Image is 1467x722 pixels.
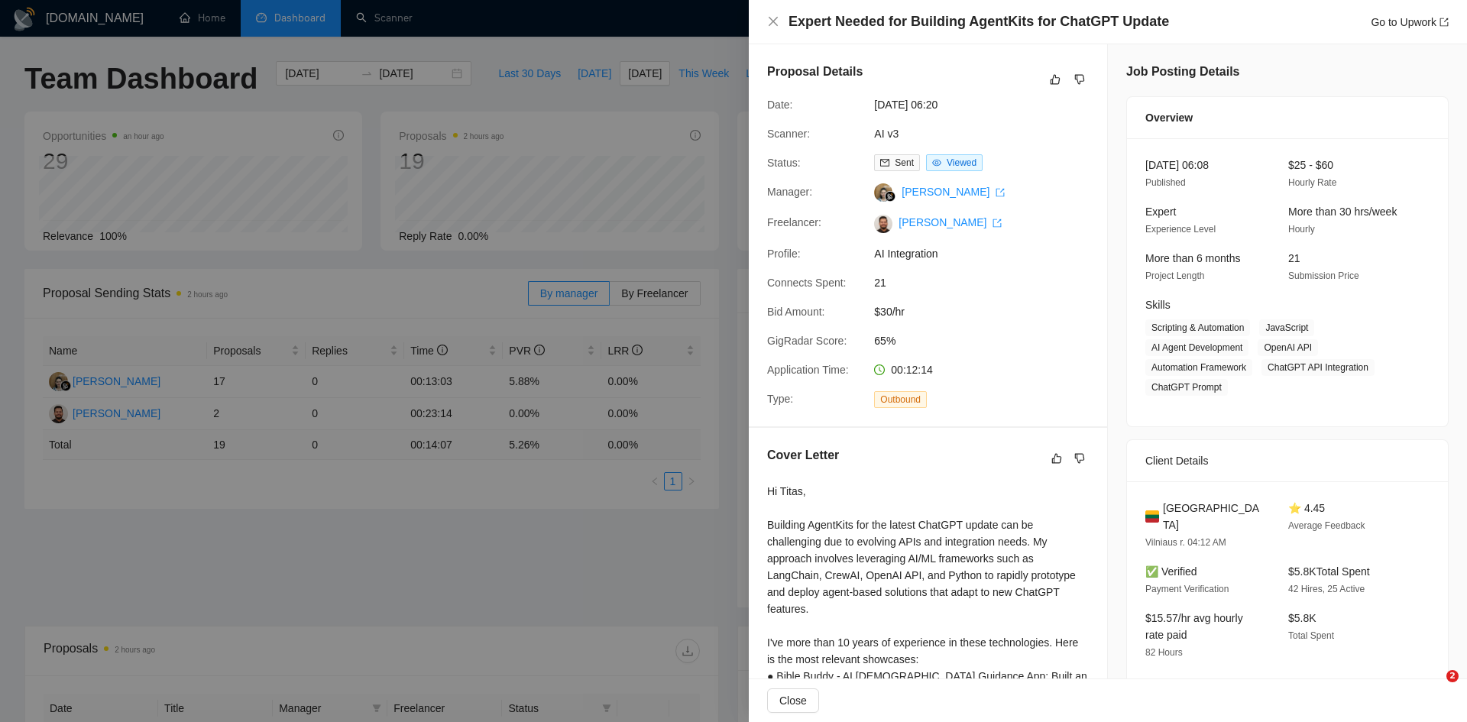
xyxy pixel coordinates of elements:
span: ✅ Verified [1145,565,1197,578]
span: Manager: [767,186,812,198]
span: export [1439,18,1449,27]
a: AI v3 [874,128,899,140]
span: Published [1145,177,1186,188]
span: Average Feedback [1288,520,1365,531]
span: export [996,188,1005,197]
span: [GEOGRAPHIC_DATA] [1163,500,1264,533]
span: $5.8K Total Spent [1288,565,1370,578]
span: Total Spent [1288,630,1334,641]
span: clock-circle [874,364,885,375]
span: Payment Verification [1145,584,1229,594]
iframe: Intercom live chat [1415,670,1452,707]
h5: Proposal Details [767,63,863,81]
span: 21 [874,274,1103,291]
span: AI Integration [874,245,1103,262]
span: Application Time: [767,364,849,376]
img: c1G6oFvQWOK_rGeOIegVZUbDQsuYj_xB4b-sGzW8-UrWMS8Fcgd0TEwtWxuU7AZ-gB [874,215,892,233]
span: eye [932,158,941,167]
span: 65% [874,332,1103,349]
span: AI Agent Development [1145,339,1248,356]
h4: Expert Needed for Building AgentKits for ChatGPT Update [789,12,1169,31]
span: Connects Spent: [767,277,847,289]
span: ChatGPT Prompt [1145,379,1228,396]
span: Submission Price [1288,270,1359,281]
span: [DATE] 06:20 [874,96,1103,113]
span: More than 30 hrs/week [1288,206,1397,218]
span: 42 Hires, 25 Active [1288,584,1365,594]
span: Experience Level [1145,224,1216,235]
button: like [1046,70,1064,89]
span: export [993,219,1002,228]
span: Vilniaus r. 04:12 AM [1145,537,1226,548]
span: OpenAI API [1258,339,1318,356]
span: ChatGPT API Integration [1261,359,1375,376]
span: Skills [1145,299,1171,311]
span: Hourly Rate [1288,177,1336,188]
span: Bid Amount: [767,306,825,318]
span: Profile: [767,248,801,260]
span: Project Length [1145,270,1204,281]
span: $30/hr [874,303,1103,320]
span: like [1051,452,1062,465]
span: $5.8K [1288,612,1316,624]
span: 00:12:14 [891,364,933,376]
span: $15.57/hr avg hourly rate paid [1145,612,1243,641]
button: Close [767,15,779,28]
img: gigradar-bm.png [885,191,895,202]
button: like [1048,449,1066,468]
button: Close [767,688,819,713]
a: Go to Upworkexport [1371,16,1449,28]
span: dislike [1074,452,1085,465]
span: 82 Hours [1145,647,1183,658]
span: Expert [1145,206,1176,218]
span: close [767,15,779,28]
button: dislike [1070,70,1089,89]
span: $25 - $60 [1288,159,1333,171]
span: Scripting & Automation [1145,319,1250,336]
a: [PERSON_NAME] export [902,186,1005,198]
span: GigRadar Score: [767,335,847,347]
span: Status: [767,157,801,169]
span: Hourly [1288,224,1315,235]
span: More than 6 months [1145,252,1241,264]
img: 🇱🇹 [1145,508,1159,525]
span: Type: [767,393,793,405]
h5: Cover Letter [767,446,839,465]
span: Overview [1145,109,1193,126]
span: ⭐ 4.45 [1288,502,1325,514]
span: Viewed [947,157,976,168]
span: JavaScript [1259,319,1314,336]
div: Client Details [1145,440,1430,481]
span: 21 [1288,252,1300,264]
span: Sent [895,157,914,168]
a: [PERSON_NAME] export [899,216,1002,228]
span: like [1050,73,1061,86]
span: 2 [1446,670,1459,682]
span: dislike [1074,73,1085,86]
span: Close [779,692,807,709]
span: Freelancer: [767,216,821,228]
span: mail [880,158,889,167]
span: Scanner: [767,128,810,140]
span: Outbound [874,391,927,408]
span: [DATE] 06:08 [1145,159,1209,171]
span: Date: [767,99,792,111]
h5: Job Posting Details [1126,63,1239,81]
button: dislike [1070,449,1089,468]
span: Automation Framework [1145,359,1252,376]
